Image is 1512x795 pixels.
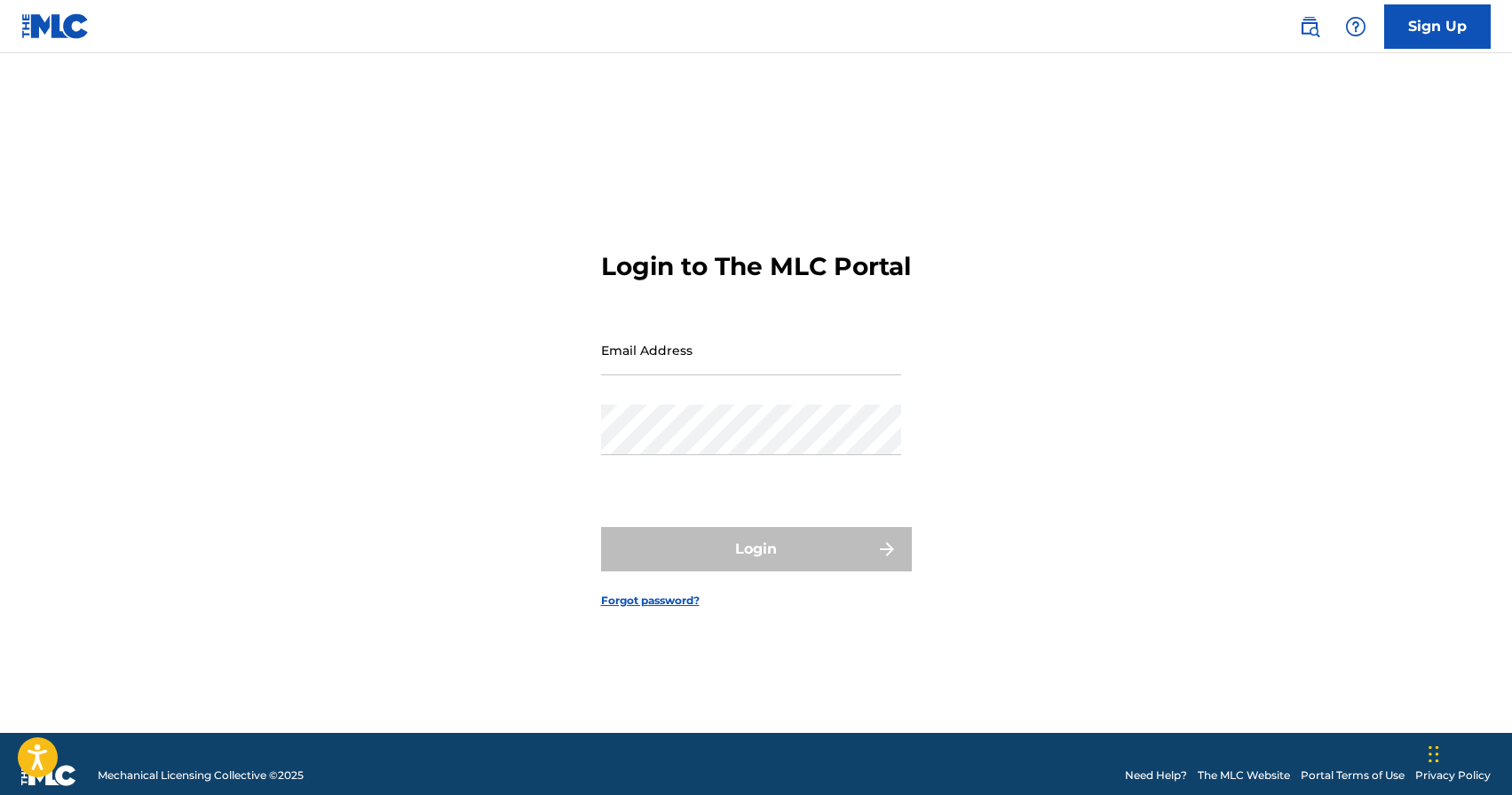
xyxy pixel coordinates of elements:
a: Public Search [1292,9,1327,44]
iframe: Chat Widget [1423,710,1512,795]
div: Перетащить [1429,728,1439,781]
a: The MLC Website [1198,767,1290,783]
img: logo [21,765,76,786]
a: Portal Terms of Use [1301,767,1405,783]
h3: Login to The MLC Portal [601,251,911,282]
a: Sign Up [1384,4,1491,49]
a: Need Help? [1125,767,1187,783]
img: MLC Logo [21,13,90,39]
a: Forgot password? [601,593,700,609]
div: Help [1338,9,1373,44]
img: search [1299,16,1320,37]
span: Mechanical Licensing Collective © 2025 [98,767,304,783]
img: help [1345,16,1366,37]
a: Privacy Policy [1415,767,1491,783]
div: Виджет чата [1423,710,1512,795]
